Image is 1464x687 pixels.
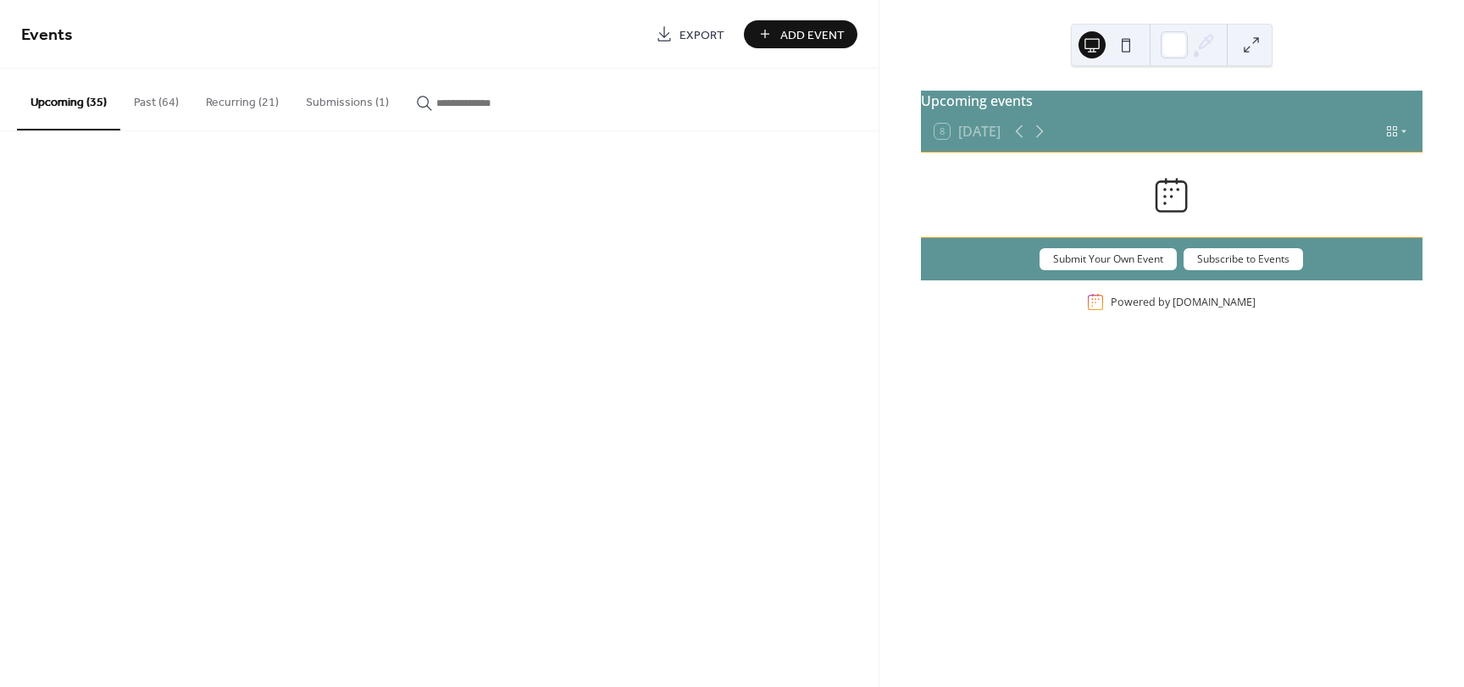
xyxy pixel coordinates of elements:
button: Submissions (1) [292,69,402,129]
button: Submit Your Own Event [1040,248,1177,270]
span: Export [679,26,724,44]
button: Upcoming (35) [17,69,120,130]
span: Events [21,19,73,52]
div: Powered by [1111,295,1256,309]
button: Subscribe to Events [1184,248,1303,270]
a: Export [643,20,737,48]
div: Upcoming events [921,91,1422,111]
span: Add Event [780,26,845,44]
button: Past (64) [120,69,192,129]
a: [DOMAIN_NAME] [1173,295,1256,309]
button: Add Event [744,20,857,48]
button: Recurring (21) [192,69,292,129]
